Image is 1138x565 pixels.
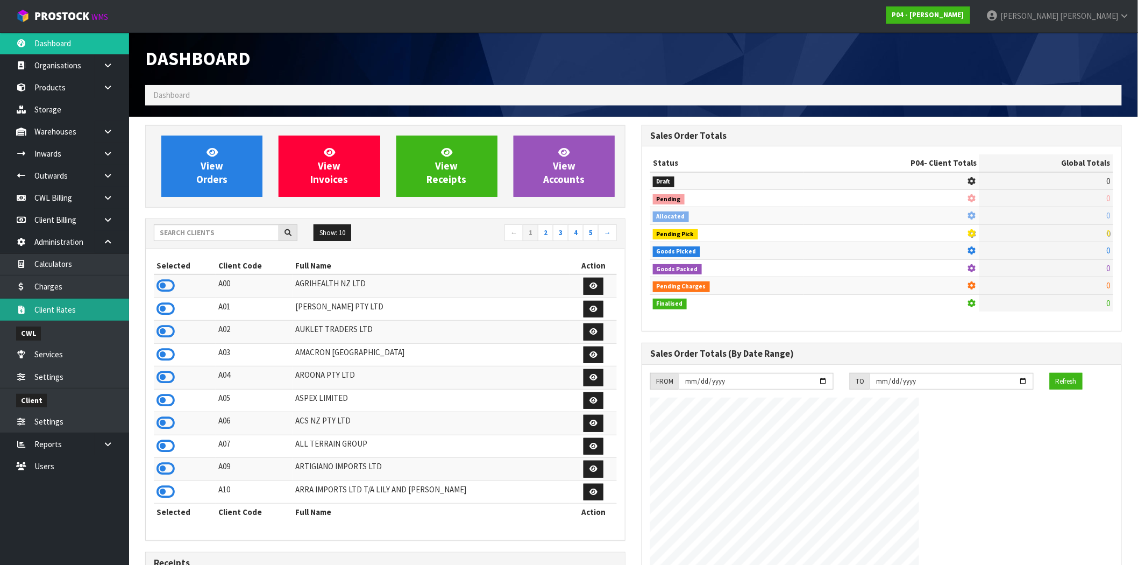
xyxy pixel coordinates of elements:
[216,504,293,521] th: Client Code
[1107,245,1111,256] span: 0
[598,224,617,242] a: →
[570,504,617,521] th: Action
[650,373,679,390] div: FROM
[293,274,570,298] td: AGRIHEALTH NZ LTD
[653,264,702,275] span: Goods Packed
[1107,193,1111,203] span: 0
[1107,210,1111,221] span: 0
[514,136,615,197] a: ViewAccounts
[293,298,570,321] td: [PERSON_NAME] PTY LTD
[570,257,617,274] th: Action
[216,366,293,390] td: A04
[653,246,700,257] span: Goods Picked
[293,321,570,344] td: AUKLET TRADERS LTD
[314,224,351,242] button: Show: 10
[279,136,380,197] a: ViewInvoices
[650,131,1113,141] h3: Sales Order Totals
[523,224,538,242] a: 1
[543,146,585,186] span: View Accounts
[216,481,293,504] td: A10
[653,194,685,205] span: Pending
[1107,298,1111,308] span: 0
[196,146,227,186] span: View Orders
[293,343,570,366] td: AMACRON [GEOGRAPHIC_DATA]
[1050,373,1083,390] button: Refresh
[34,9,89,23] span: ProStock
[892,10,964,19] strong: P04 - [PERSON_NAME]
[886,6,970,24] a: P04 - [PERSON_NAME]
[553,224,568,242] a: 3
[538,224,553,242] a: 2
[154,257,216,274] th: Selected
[216,389,293,412] td: A05
[653,211,689,222] span: Allocated
[216,412,293,435] td: A06
[310,146,348,186] span: View Invoices
[16,394,47,407] span: Client
[1107,263,1111,273] span: 0
[216,257,293,274] th: Client Code
[216,343,293,366] td: A03
[1000,11,1058,21] span: [PERSON_NAME]
[293,366,570,390] td: AROONA PTY LTD
[1107,228,1111,238] span: 0
[393,224,617,243] nav: Page navigation
[911,158,924,168] span: P04
[653,229,698,240] span: Pending Pick
[1060,11,1118,21] span: [PERSON_NAME]
[568,224,584,242] a: 4
[1107,176,1111,186] span: 0
[1107,280,1111,291] span: 0
[145,47,251,70] span: Dashboard
[91,12,108,22] small: WMS
[653,281,710,292] span: Pending Charges
[293,481,570,504] td: ARRA IMPORTS LTD T/A LILY AND [PERSON_NAME]
[427,146,467,186] span: View Receipts
[154,224,279,241] input: Search clients
[293,504,570,521] th: Full Name
[504,224,523,242] a: ←
[293,257,570,274] th: Full Name
[161,136,262,197] a: ViewOrders
[653,176,674,187] span: Draft
[979,154,1113,172] th: Global Totals
[216,458,293,481] td: A09
[293,389,570,412] td: ASPEX LIMITED
[396,136,497,197] a: ViewReceipts
[154,504,216,521] th: Selected
[16,9,30,23] img: cube-alt.png
[650,349,1113,359] h3: Sales Order Totals (By Date Range)
[650,154,803,172] th: Status
[653,299,687,309] span: Finalised
[216,321,293,344] td: A02
[803,154,980,172] th: - Client Totals
[153,90,190,100] span: Dashboard
[583,224,599,242] a: 5
[293,435,570,458] td: ALL TERRAIN GROUP
[850,373,870,390] div: TO
[216,298,293,321] td: A01
[16,327,41,340] span: CWL
[216,274,293,298] td: A00
[216,435,293,458] td: A07
[293,458,570,481] td: ARTIGIANO IMPORTS LTD
[293,412,570,435] td: ACS NZ PTY LTD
